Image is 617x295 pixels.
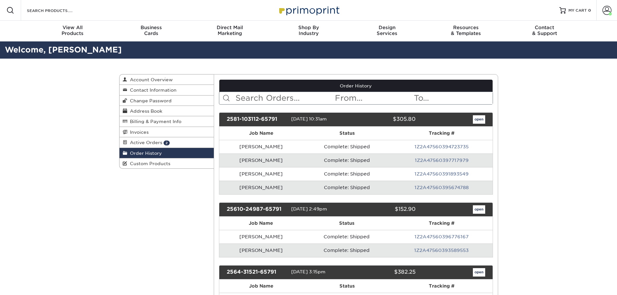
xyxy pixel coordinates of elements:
td: Complete: Shipped [303,181,391,194]
a: View AllProducts [33,21,112,41]
a: Contact& Support [505,21,584,41]
input: SEARCH PRODUCTS..... [26,6,89,14]
span: Contact [505,25,584,30]
a: Billing & Payment Info [120,116,214,127]
th: Job Name [219,279,303,293]
a: 1Z2A47560394723735 [415,144,469,149]
span: Account Overview [127,77,173,82]
a: Invoices [120,127,214,137]
td: [PERSON_NAME] [219,140,303,153]
div: $152.90 [351,205,420,214]
a: Order History [219,80,493,92]
a: open [473,205,485,214]
span: Custom Products [127,161,170,166]
span: Invoices [127,130,149,135]
div: Products [33,25,112,36]
div: $305.80 [351,115,420,124]
th: Job Name [219,127,303,140]
a: Address Book [120,106,214,116]
a: open [473,268,485,277]
span: [DATE] 3:15pm [291,269,326,274]
th: Job Name [219,217,303,230]
td: Complete: Shipped [303,140,391,153]
div: 25610-24987-65791 [222,205,291,214]
td: [PERSON_NAME] [219,230,303,244]
td: [PERSON_NAME] [219,244,303,257]
span: MY CART [568,8,587,13]
span: Contact Information [127,87,177,93]
td: Complete: Shipped [303,244,391,257]
span: [DATE] 10:31am [291,116,327,121]
a: 1Z2A47560396776167 [415,234,469,239]
td: [PERSON_NAME] [219,153,303,167]
a: Direct MailMarketing [190,21,269,41]
th: Status [303,217,391,230]
td: Complete: Shipped [303,153,391,167]
a: DesignServices [348,21,427,41]
a: Active Orders 2 [120,137,214,148]
td: [PERSON_NAME] [219,167,303,181]
div: & Support [505,25,584,36]
a: open [473,115,485,124]
a: Shop ByIndustry [269,21,348,41]
th: Status [303,127,391,140]
span: Shop By [269,25,348,30]
span: Active Orders [127,140,162,145]
a: 1Z2A47560391893549 [415,171,469,176]
div: Marketing [190,25,269,36]
div: Cards [112,25,190,36]
input: From... [334,92,413,104]
span: Direct Mail [190,25,269,30]
span: 0 [588,8,591,13]
th: Status [303,279,391,293]
span: Order History [127,151,162,156]
a: Change Password [120,96,214,106]
span: Business [112,25,190,30]
span: 2 [164,141,170,145]
td: Complete: Shipped [303,167,391,181]
img: Primoprint [276,3,341,17]
span: Resources [427,25,505,30]
td: Complete: Shipped [303,230,391,244]
a: 1Z2A47560397717979 [415,158,469,163]
a: Contact Information [120,85,214,95]
input: Search Orders... [235,92,334,104]
th: Tracking # [391,217,493,230]
th: Tracking # [391,279,493,293]
td: [PERSON_NAME] [219,181,303,194]
span: Design [348,25,427,30]
span: Billing & Payment Info [127,119,181,124]
a: Custom Products [120,158,214,168]
div: & Templates [427,25,505,36]
span: View All [33,25,112,30]
a: Account Overview [120,74,214,85]
a: Resources& Templates [427,21,505,41]
span: Address Book [127,108,162,114]
div: 2581-103112-65791 [222,115,291,124]
a: Order History [120,148,214,158]
th: Tracking # [391,127,493,140]
div: $382.25 [351,268,420,277]
span: Change Password [127,98,172,103]
a: 1Z2A47560393589553 [414,248,469,253]
a: 1Z2A47560395674788 [415,185,469,190]
div: Services [348,25,427,36]
input: To... [413,92,492,104]
a: BusinessCards [112,21,190,41]
span: [DATE] 2:49pm [291,206,327,211]
div: Industry [269,25,348,36]
div: 2564-31521-65791 [222,268,291,277]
